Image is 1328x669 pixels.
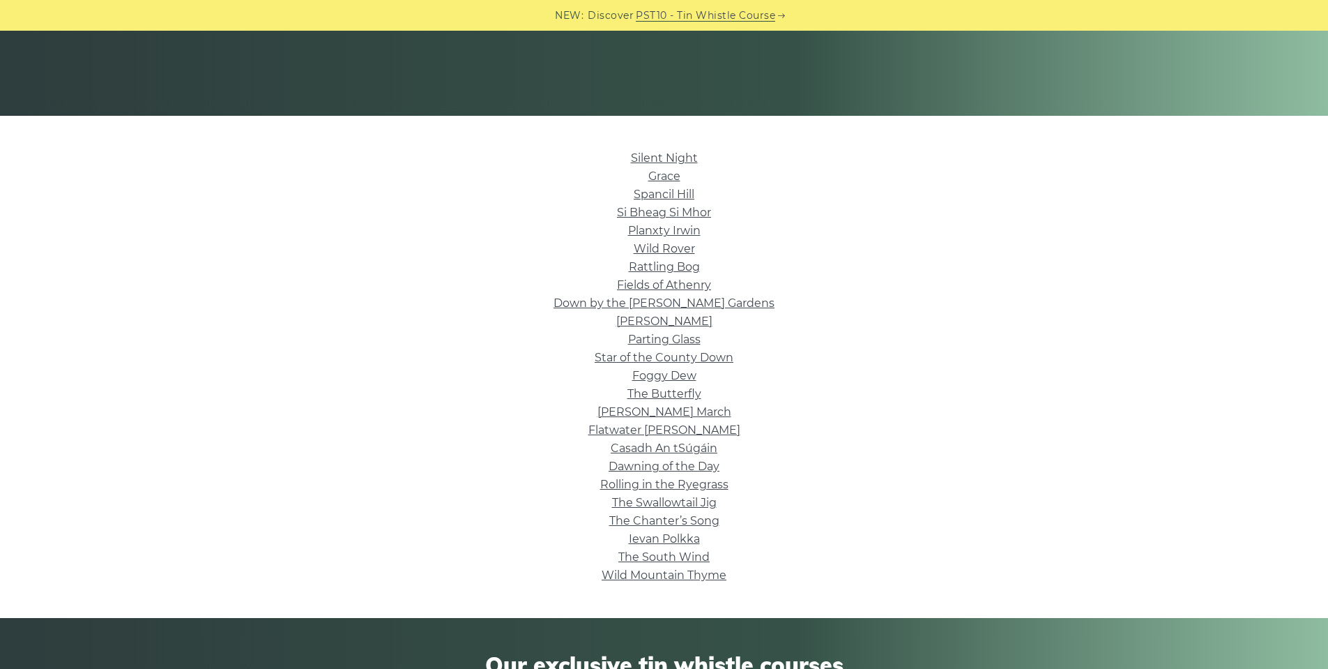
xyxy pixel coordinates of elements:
a: Parting Glass [628,333,701,346]
a: The Butterfly [627,387,701,400]
a: The South Wind [618,550,710,564]
a: Silent Night [631,151,698,165]
span: Discover [588,8,634,24]
a: Rolling in the Ryegrass [600,478,728,491]
a: Si­ Bheag Si­ Mhor [617,206,711,219]
a: Wild Mountain Thyme [602,569,726,582]
a: Fields of Athenry [617,278,711,292]
a: Casadh An tSúgáin [611,442,717,455]
a: The Swallowtail Jig [612,496,717,509]
a: Star of the County Down [595,351,733,364]
span: NEW: [555,8,583,24]
a: Dawning of the Day [609,460,719,473]
a: Planxty Irwin [628,224,701,237]
a: Wild Rover [634,242,695,255]
a: Flatwater [PERSON_NAME] [588,423,740,437]
a: Foggy Dew [632,369,696,382]
a: Ievan Polkka [629,532,700,546]
a: Grace [648,170,680,183]
a: Spancil Hill [634,188,694,201]
a: [PERSON_NAME] March [597,405,731,419]
a: The Chanter’s Song [609,514,719,527]
a: Down by the [PERSON_NAME] Gardens [554,296,774,310]
a: Rattling Bog [629,260,700,273]
a: [PERSON_NAME] [616,315,712,328]
a: PST10 - Tin Whistle Course [636,8,775,24]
